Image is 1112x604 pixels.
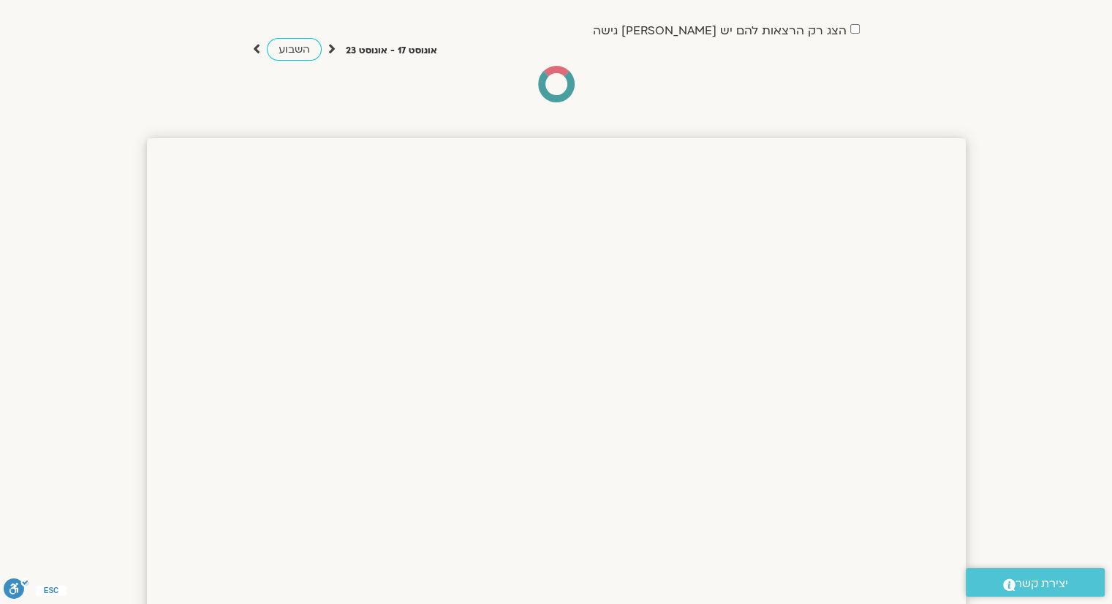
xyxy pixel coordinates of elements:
[279,42,310,56] span: השבוע
[346,43,437,58] p: אוגוסט 17 - אוגוסט 23
[593,24,847,37] label: הצג רק הרצאות להם יש [PERSON_NAME] גישה
[267,38,322,61] a: השבוע
[966,568,1105,597] a: יצירת קשר
[1015,574,1068,594] span: יצירת קשר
